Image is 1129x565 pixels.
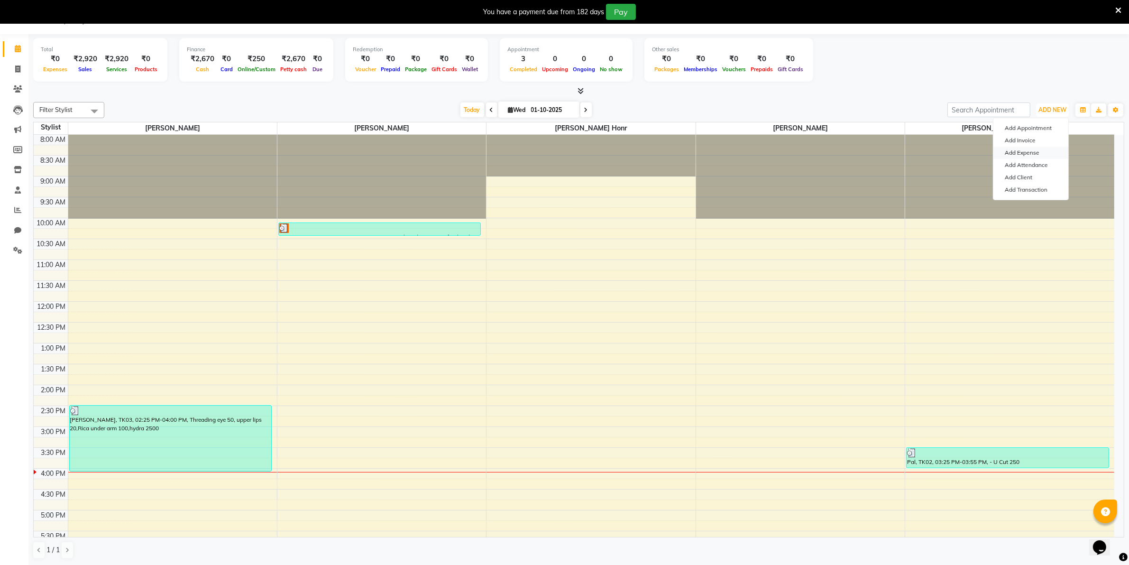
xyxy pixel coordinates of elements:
span: Due [310,66,325,73]
div: Pal, TK02, 03:25 PM-03:55 PM, - U Cut 250 [907,448,1109,468]
span: Cash [193,66,211,73]
span: Today [460,102,484,117]
span: Prepaid [378,66,403,73]
div: ₹250 [235,54,278,65]
div: [PERSON_NAME], TK01, 10:05 AM-10:25 AM, Threading eye 50, forehead 20 [279,223,480,235]
div: You have a payment due from 182 days [483,7,604,17]
span: [PERSON_NAME] honr [486,122,695,134]
div: 0 [570,54,597,65]
span: No show [597,66,625,73]
span: Prepaids [748,66,775,73]
a: Add Attendance [993,159,1068,171]
input: Search Appointment [947,102,1030,117]
div: 2:30 PM [39,406,68,416]
span: Package [403,66,429,73]
span: Packages [652,66,681,73]
div: ₹0 [378,54,403,65]
div: 5:30 PM [39,531,68,541]
div: 9:30 AM [39,197,68,207]
span: Gift Cards [775,66,806,73]
span: Expenses [41,66,70,73]
span: Completed [507,66,540,73]
div: ₹0 [403,54,429,65]
span: Online/Custom [235,66,278,73]
div: 3 [507,54,540,65]
span: [PERSON_NAME] [68,122,277,134]
div: ₹2,670 [187,54,218,65]
span: Upcoming [540,66,570,73]
div: ₹0 [41,54,70,65]
span: Wed [506,106,528,113]
div: 11:00 AM [35,260,68,270]
div: 4:00 PM [39,469,68,479]
span: Petty cash [278,66,309,73]
span: Voucher [353,66,378,73]
div: 1:00 PM [39,343,68,353]
div: 8:30 AM [39,156,68,166]
div: ₹0 [681,54,720,65]
input: 2025-10-01 [528,103,576,117]
span: [PERSON_NAME] (Beautician) [905,122,1114,134]
span: Products [132,66,160,73]
a: Add Expense [993,147,1068,159]
div: ₹2,670 [278,54,309,65]
div: 0 [597,54,625,65]
div: 11:30 AM [35,281,68,291]
div: ₹0 [459,54,480,65]
span: Vouchers [720,66,748,73]
div: 2:00 PM [39,385,68,395]
iframe: chat widget [1089,527,1120,556]
div: ₹2,920 [70,54,101,65]
div: Redemption [353,46,480,54]
div: [PERSON_NAME], TK03, 02:25 PM-04:00 PM, Threading eye 50, upper lips 20,Rica under arm 100,hydra ... [70,406,271,471]
div: 9:00 AM [39,176,68,186]
div: 5:00 PM [39,510,68,520]
div: 4:30 PM [39,490,68,500]
div: 3:30 PM [39,448,68,458]
div: 8:00 AM [39,135,68,145]
a: Add Client [993,171,1068,184]
a: Add Transaction [993,184,1068,196]
div: ₹0 [748,54,775,65]
button: Add Appointment [993,122,1068,134]
span: Filter Stylist [39,106,73,113]
div: 12:00 PM [36,302,68,312]
div: 3:00 PM [39,427,68,437]
div: Total [41,46,160,54]
span: Ongoing [570,66,597,73]
div: Other sales [652,46,806,54]
span: Sales [76,66,95,73]
span: Wallet [459,66,480,73]
div: ₹0 [652,54,681,65]
div: ₹0 [775,54,806,65]
span: [PERSON_NAME] [696,122,905,134]
div: Finance [187,46,326,54]
span: Gift Cards [429,66,459,73]
span: Memberships [681,66,720,73]
span: Services [104,66,129,73]
div: ₹0 [353,54,378,65]
span: [PERSON_NAME] [277,122,486,134]
div: 10:00 AM [35,218,68,228]
div: 12:30 PM [36,323,68,333]
div: 10:30 AM [35,239,68,249]
div: ₹0 [429,54,459,65]
div: Appointment [507,46,625,54]
span: 1 / 1 [46,545,60,555]
div: 0 [540,54,570,65]
div: ₹0 [309,54,326,65]
button: Pay [606,4,636,20]
a: Add Invoice [993,134,1068,147]
div: 1:30 PM [39,364,68,374]
span: Card [218,66,235,73]
div: ₹0 [132,54,160,65]
div: Stylist [34,122,68,132]
div: ₹0 [218,54,235,65]
div: ₹2,920 [101,54,132,65]
div: ₹0 [720,54,748,65]
button: ADD NEW [1036,103,1069,117]
span: ADD NEW [1038,106,1066,113]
